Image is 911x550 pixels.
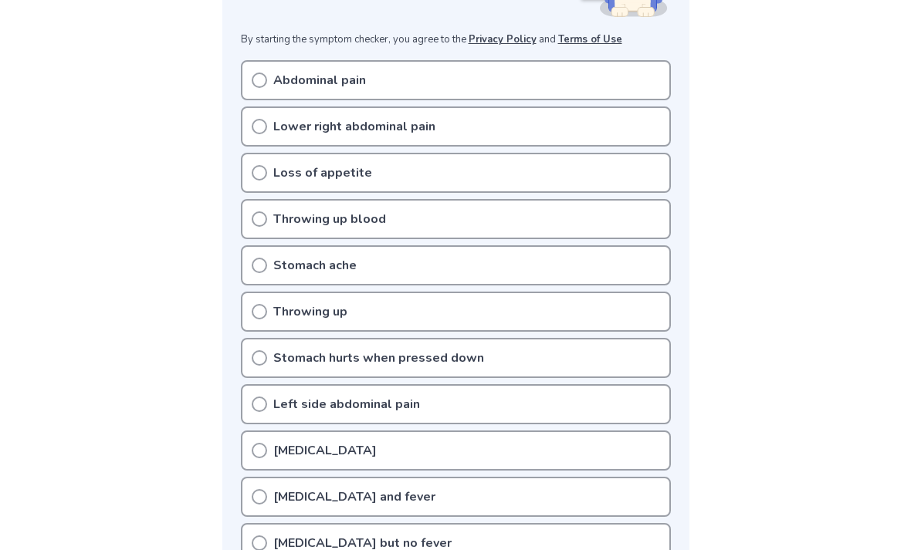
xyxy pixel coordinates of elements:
[241,32,671,48] p: By starting the symptom checker, you agree to the and
[273,256,357,275] p: Stomach ache
[273,210,386,228] p: Throwing up blood
[469,32,537,46] a: Privacy Policy
[273,302,347,321] p: Throwing up
[273,164,372,182] p: Loss of appetite
[273,441,377,460] p: [MEDICAL_DATA]
[273,488,435,506] p: [MEDICAL_DATA] and fever
[273,349,484,367] p: Stomach hurts when pressed down
[558,32,622,46] a: Terms of Use
[273,395,420,413] p: Left side abdominal pain
[273,117,435,136] p: Lower right abdominal pain
[273,71,366,89] p: Abdominal pain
